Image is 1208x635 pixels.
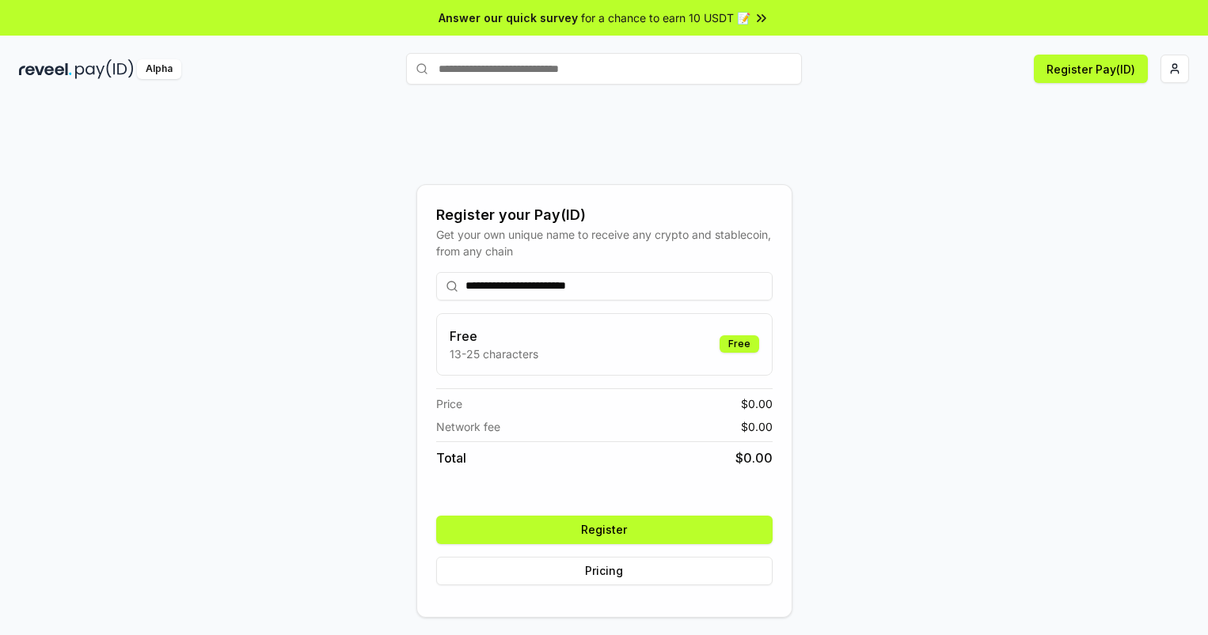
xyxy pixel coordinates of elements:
[436,418,500,435] span: Network fee
[581,9,750,26] span: for a chance to earn 10 USDT 📝
[436,448,466,467] span: Total
[436,395,462,412] span: Price
[436,226,773,259] div: Get your own unique name to receive any crypto and stablecoin, from any chain
[137,59,181,79] div: Alpha
[436,204,773,226] div: Register your Pay(ID)
[436,516,773,544] button: Register
[450,327,538,346] h3: Free
[741,418,773,435] span: $ 0.00
[19,59,72,79] img: reveel_dark
[741,395,773,412] span: $ 0.00
[735,448,773,467] span: $ 0.00
[439,9,578,26] span: Answer our quick survey
[436,557,773,585] button: Pricing
[75,59,134,79] img: pay_id
[1034,55,1148,83] button: Register Pay(ID)
[720,335,759,353] div: Free
[450,346,538,362] p: 13-25 characters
